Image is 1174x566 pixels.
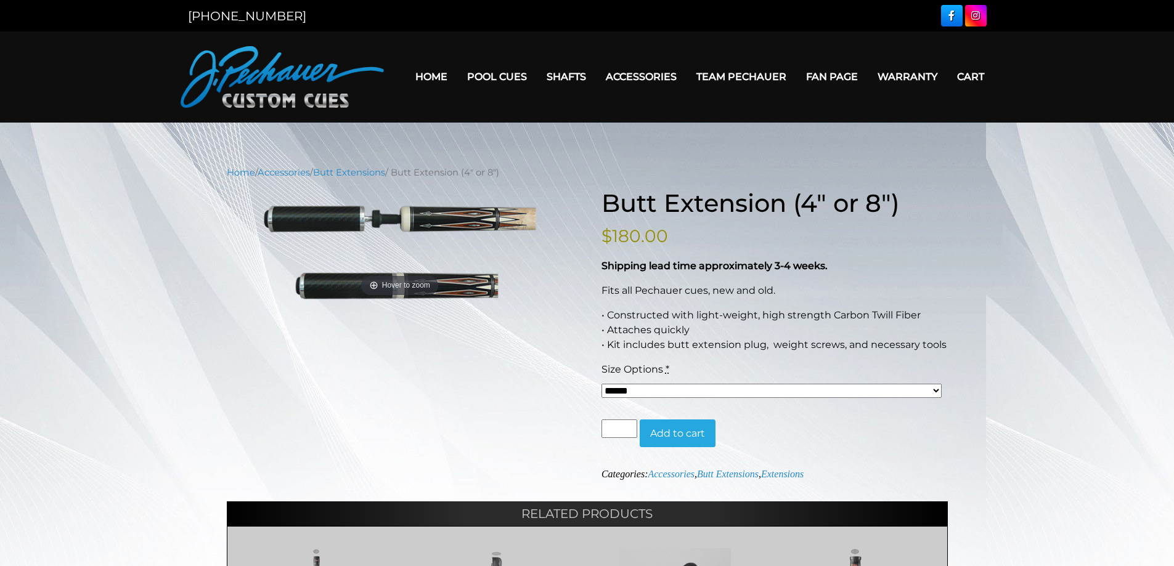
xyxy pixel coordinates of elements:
a: Home [227,167,255,178]
a: Accessories [648,469,695,479]
a: Accessories [596,61,687,92]
a: [PHONE_NUMBER] [188,9,306,23]
input: Product quantity [601,419,637,438]
h1: Butt Extension (4″ or 8″) [601,188,948,218]
nav: Breadcrumb [227,166,948,179]
a: Home [406,61,457,92]
span: Categories: , , [601,469,804,479]
span: $ [601,225,612,246]
a: Butt Extensions [313,167,385,178]
img: 822-Butt-Extension4.png [227,204,573,300]
a: Hover to zoom [227,204,573,300]
p: Fits all Pechauer cues, new and old. [601,283,948,298]
strong: Shipping lead time approximately 3-4 weeks. [601,260,828,272]
bdi: 180.00 [601,225,668,246]
abbr: required [666,363,669,375]
button: Add to cart [640,419,715,448]
a: Accessories [258,167,310,178]
a: Shafts [537,61,596,92]
a: Butt Extensions [697,469,759,479]
img: Pechauer Custom Cues [181,46,384,108]
a: Warranty [868,61,947,92]
a: Pool Cues [457,61,537,92]
a: Fan Page [796,61,868,92]
a: Cart [947,61,994,92]
a: Team Pechauer [687,61,796,92]
a: Extensions [761,469,804,479]
h2: Related products [227,501,948,526]
span: Size Options [601,363,663,375]
p: • Constructed with light-weight, high strength Carbon Twill Fiber • Attaches quickly • Kit includ... [601,308,948,352]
